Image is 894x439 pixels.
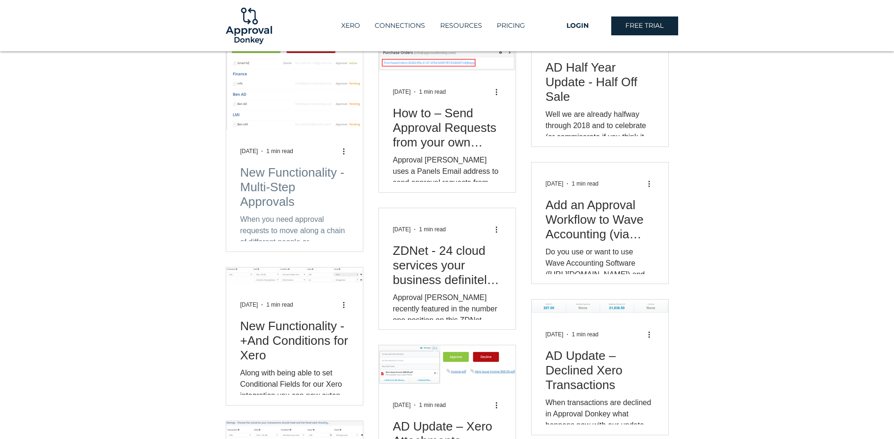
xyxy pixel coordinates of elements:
[342,146,353,157] button: More actions
[546,198,654,242] a: Add an Approval Workflow to Wave Accounting (via Zapier).
[342,299,353,310] button: More actions
[546,246,654,280] div: Do you use or want to use Wave Accounting Software ([URL][DOMAIN_NAME]) and often need to get app...
[393,402,411,408] span: Apr 10, 2018
[378,345,516,384] img: AD Update – Xero Attachments
[546,60,654,104] a: AD Half Year Update - Half Off Sale
[266,301,293,308] span: 1 min read
[393,244,501,287] a: ZDNet - 24 cloud services your business definitely needs to try
[370,18,430,33] p: CONNECTIONS
[419,402,446,408] span: 1 min read
[494,86,506,98] button: More actions
[393,292,501,326] div: Approval [PERSON_NAME] recently featured in the number one position on this ZDNet article alongsi...
[223,0,274,51] img: Logo-01.png
[419,89,446,95] span: 1 min read
[226,267,363,284] img: New Functionality - +And Conditions for Xero
[433,18,489,33] div: RESOURCES
[393,89,411,95] span: Jun 11, 2018
[226,22,363,130] img: New Functionality - Multi-Step Approvals
[492,18,530,33] p: PRICING
[322,18,544,33] nav: Site
[546,109,654,143] div: Well we are already halfway through 2018 and to celebrate (or commiserate if you think its going ...
[240,301,258,308] span: May 3, 2018
[647,329,658,340] button: More actions
[546,349,654,392] a: AD Update – Declined Xero Transactions
[240,367,349,401] div: Along with being able to set Conditional Fields for our Xero integration you can now extend this ...
[240,214,349,248] div: When you need approval requests to move along a chain of different people or departments as they ...
[378,36,516,71] img: How to – Send Approval Requests from your own Email.
[435,18,487,33] p: RESOURCES
[334,18,367,33] a: XERO
[494,224,506,235] button: More actions
[546,397,654,431] div: When transactions are declined in Approval Donkey what happens now with our updated integration i...
[625,21,664,31] span: FREE TRIAL
[572,331,599,338] span: 1 min read
[393,106,501,150] a: How to – Send Approval Requests from your own Email.
[240,165,349,209] a: New Functionality - Multi-Step Approvals
[611,16,678,35] a: FREE TRIAL
[489,18,533,33] a: PRICING
[531,299,669,314] img: AD Update – Declined Xero Transactions
[393,226,411,233] span: May 9, 2018
[266,148,293,154] span: 1 min read
[647,178,658,189] button: More actions
[240,319,349,363] a: New Functionality - +And Conditions for Xero
[546,180,564,187] span: May 23, 2018
[566,21,589,31] span: LOGIN
[240,148,258,154] span: Jun 21, 2018
[419,226,446,233] span: 1 min read
[544,16,611,35] a: LOGIN
[393,154,501,188] div: Approval [PERSON_NAME] uses a Panels Email address to send approval requests from your very own e...
[494,399,506,411] button: More actions
[367,18,433,33] a: CONNECTIONS
[336,18,365,33] p: XERO
[572,180,599,187] span: 1 min read
[226,421,363,438] img: How to – Xero Auto Approve
[546,331,564,338] span: Apr 10, 2018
